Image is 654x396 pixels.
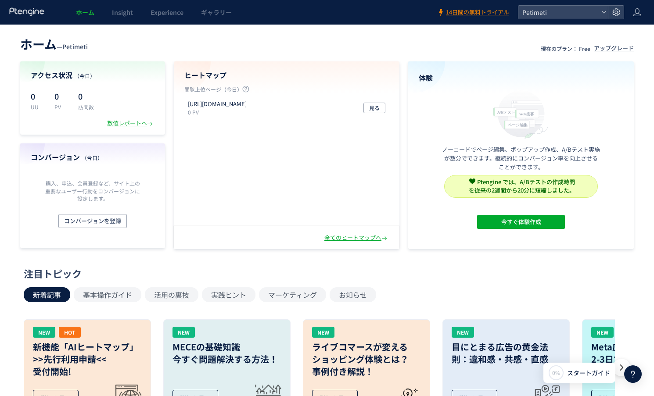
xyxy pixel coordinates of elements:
[76,8,94,17] span: ホーム
[20,35,57,53] span: ホーム
[20,35,88,53] div: —
[552,369,560,376] span: 0%
[469,178,575,194] span: Ptengine では、A/Bテストの作成時間 を従来の2週間から20分に短縮しました。
[324,234,389,242] div: 全てのヒートマップへ
[202,287,255,302] button: 実践ヒント
[54,103,68,111] p: PV
[24,267,626,280] div: 注目トピック
[594,44,634,53] div: アップグレード
[43,179,142,202] p: 購入、申込、会員登録など、サイト上の重要なユーザー行動をコンバージョンに設定します。
[54,89,68,103] p: 0
[145,287,198,302] button: 活用の裏技
[33,327,55,338] div: NEW
[107,119,155,128] div: 数値レポートへ
[62,42,88,51] span: Petimeti
[33,341,142,378] h3: 新機能「AIヒートマップ」 >>先行利用申請<< 受付開始!
[78,89,94,103] p: 0
[452,341,561,365] h3: 目にとまる広告の黄金法則：違和感・共感・直感
[469,178,475,184] img: svg+xml,%3c
[59,327,81,338] div: HOT
[31,152,155,162] h4: コンバージョン
[520,6,598,19] span: Petimeti
[501,215,541,229] span: 今すぐ体験作成
[24,287,70,302] button: 新着記事
[489,88,553,139] img: home_experience_onbo_jp-C5-EgdA0.svg
[58,214,127,228] button: コンバージョンを登録
[369,103,380,113] span: 見る
[82,154,103,161] span: （今日）
[442,145,600,171] p: ノーコードでページ編集、ポップアップ作成、A/Bテスト実施が数分でできます。継続的にコンバージョン率を向上させることができます。
[184,86,389,96] p: 閲覧上位ページ（今日）
[74,72,95,79] span: （今日）
[188,100,247,108] p: https://petimeti.jp
[112,8,133,17] span: Insight
[184,70,389,80] h4: ヒートマップ
[477,215,565,229] button: 今すぐ体験作成
[541,45,590,52] p: 現在のプラン： Free
[591,327,614,338] div: NEW
[312,327,334,338] div: NEW
[419,73,623,83] h4: 体験
[172,341,281,365] h3: MECEの基礎知識 今すぐ問題解決する方法！
[452,327,474,338] div: NEW
[188,108,250,116] p: 0 PV
[78,103,94,111] p: 訪問数
[172,327,195,338] div: NEW
[312,341,421,378] h3: ライブコマースが変える ショッピング体験とは？ 事例付き解説！
[201,8,232,17] span: ギャラリー
[31,70,155,80] h4: アクセス状況
[437,8,509,17] a: 14日間の無料トライアル
[74,287,141,302] button: 基本操作ガイド
[446,8,509,17] span: 14日間の無料トライアル
[259,287,326,302] button: マーケティング
[64,214,121,228] span: コンバージョンを登録
[363,103,385,113] button: 見る
[31,103,44,111] p: UU
[31,89,44,103] p: 0
[330,287,376,302] button: お知らせ
[567,368,610,378] span: スタートガイド
[151,8,183,17] span: Experience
